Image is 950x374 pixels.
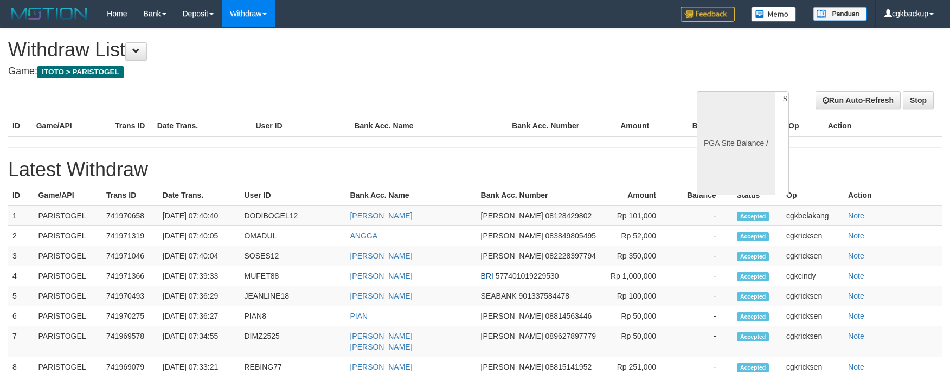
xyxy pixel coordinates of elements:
a: Note [848,211,864,220]
span: [PERSON_NAME] [481,211,543,220]
th: Game/API [32,116,111,136]
th: Status [733,185,782,205]
td: PARISTOGEL [34,246,102,266]
span: Accepted [737,312,769,321]
span: Accepted [737,292,769,301]
td: 3 [8,246,34,266]
td: Rp 101,000 [602,205,672,226]
span: 901337584478 [519,292,569,300]
td: Rp 100,000 [602,286,672,306]
a: [PERSON_NAME] [350,363,412,371]
span: Accepted [737,272,769,281]
td: 741971046 [102,246,158,266]
span: 08815141952 [545,363,592,371]
td: Rp 50,000 [602,306,672,326]
a: Note [848,252,864,260]
td: PARISTOGEL [34,306,102,326]
a: PIAN [350,312,368,320]
h4: Game: [8,66,622,77]
td: - [672,226,733,246]
td: JEANLINE18 [240,286,345,306]
th: Bank Acc. Name [350,116,508,136]
span: Accepted [737,232,769,241]
span: [PERSON_NAME] [481,252,543,260]
td: - [672,326,733,357]
th: Amount [587,116,665,136]
span: 08814563446 [545,312,592,320]
td: PARISTOGEL [34,326,102,357]
img: MOTION_logo.png [8,5,91,22]
a: [PERSON_NAME] [350,211,412,220]
td: 741970275 [102,306,158,326]
td: - [672,266,733,286]
th: ID [8,116,32,136]
a: Note [848,272,864,280]
td: Rp 52,000 [602,226,672,246]
td: PIAN8 [240,306,345,326]
td: OMADUL [240,226,345,246]
td: DODIBOGEL12 [240,205,345,226]
th: Op [784,116,824,136]
td: PARISTOGEL [34,226,102,246]
td: cgkricksen [782,286,844,306]
span: Accepted [737,252,769,261]
a: Stop [903,91,934,109]
td: 2 [8,226,34,246]
td: 741971319 [102,226,158,246]
td: [DATE] 07:39:33 [158,266,240,286]
span: 082228397794 [545,252,596,260]
th: Op [782,185,844,205]
span: Accepted [737,332,769,341]
td: - [672,306,733,326]
td: Rp 350,000 [602,246,672,266]
span: [PERSON_NAME] [481,332,543,340]
td: 741970658 [102,205,158,226]
h1: Latest Withdraw [8,159,942,180]
th: Action [824,116,942,136]
th: Balance [665,116,737,136]
th: Bank Acc. Number [477,185,602,205]
span: 577401019229530 [496,272,559,280]
span: [PERSON_NAME] [481,312,543,320]
a: Note [848,292,864,300]
th: Action [844,185,942,205]
td: cgkricksen [782,246,844,266]
a: [PERSON_NAME] [350,252,412,260]
a: Run Auto-Refresh [816,91,901,109]
th: Game/API [34,185,102,205]
span: [PERSON_NAME] [481,231,543,240]
td: [DATE] 07:40:04 [158,246,240,266]
td: [DATE] 07:40:40 [158,205,240,226]
td: 741970493 [102,286,158,306]
span: SEABANK [481,292,517,300]
th: Bank Acc. Name [345,185,476,205]
th: User ID [240,185,345,205]
td: 4 [8,266,34,286]
td: 6 [8,306,34,326]
td: MUFET88 [240,266,345,286]
span: [PERSON_NAME] [481,363,543,371]
td: - [672,286,733,306]
td: PARISTOGEL [34,205,102,226]
span: 083849805495 [545,231,596,240]
td: Rp 1,000,000 [602,266,672,286]
img: Button%20Memo.svg [751,7,797,22]
img: panduan.png [813,7,867,21]
td: [DATE] 07:36:29 [158,286,240,306]
td: [DATE] 07:36:27 [158,306,240,326]
td: SOSES12 [240,246,345,266]
td: cgkcindy [782,266,844,286]
span: Accepted [737,363,769,372]
span: 089627897779 [545,332,596,340]
td: DIMZ2525 [240,326,345,357]
a: Note [848,363,864,371]
a: [PERSON_NAME] [350,292,412,300]
a: Note [848,312,864,320]
a: [PERSON_NAME] [PERSON_NAME] [350,332,412,351]
th: Trans ID [111,116,153,136]
td: PARISTOGEL [34,266,102,286]
td: - [672,205,733,226]
a: Note [848,231,864,240]
td: 5 [8,286,34,306]
td: cgkricksen [782,226,844,246]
